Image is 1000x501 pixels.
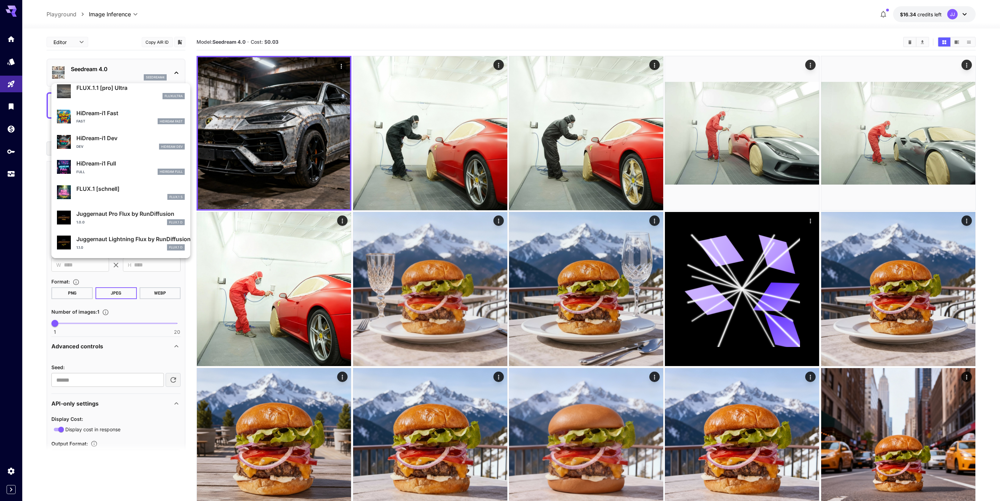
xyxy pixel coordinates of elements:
[57,232,185,253] div: Juggernaut Lightning Flux by RunDiffusion1.1.0FLUX.1 D
[76,235,185,243] p: Juggernaut Lightning Flux by RunDiffusion
[76,169,85,175] p: Full
[160,169,183,174] p: HiDream Full
[76,144,83,149] p: Dev
[57,131,185,152] div: HiDream-i1 DevDevHiDream Dev
[57,106,185,127] div: HiDream-i1 FastFastHiDream Fast
[57,81,185,102] div: FLUX.1.1 [pro] Ultrafluxultra
[76,245,83,250] p: 1.1.0
[169,195,183,199] p: FLUX.1 S
[76,134,185,142] p: HiDream-i1 Dev
[76,220,85,225] p: 1.0.0
[160,119,183,124] p: HiDream Fast
[165,94,183,99] p: fluxultra
[169,220,183,225] p: FLUX.1 D
[76,119,85,124] p: Fast
[76,84,185,92] p: FLUX.1.1 [pro] Ultra
[169,245,183,250] p: FLUX.1 D
[57,156,185,178] div: HiDream-i1 FullFullHiDream Full
[57,207,185,228] div: Juggernaut Pro Flux by RunDiffusion1.0.0FLUX.1 D
[76,210,185,218] p: Juggernaut Pro Flux by RunDiffusion
[76,109,185,117] p: HiDream-i1 Fast
[76,159,185,168] p: HiDream-i1 Full
[76,185,185,193] p: FLUX.1 [schnell]
[57,182,185,203] div: FLUX.1 [schnell]FLUX.1 S
[161,144,183,149] p: HiDream Dev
